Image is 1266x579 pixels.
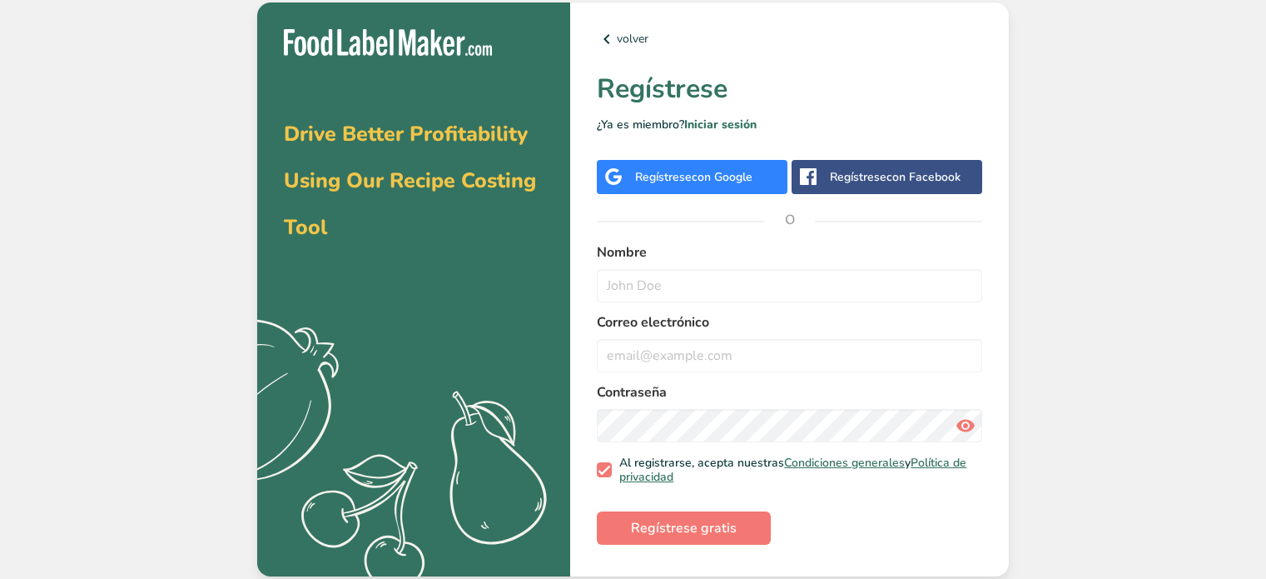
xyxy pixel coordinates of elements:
div: Regístrese [635,168,752,186]
p: ¿Ya es miembro? [597,116,982,133]
span: con Google [692,169,752,185]
input: email@example.com [597,339,982,372]
h1: Regístrese [597,69,982,109]
a: Iniciar sesión [684,117,757,132]
a: volver [597,29,982,49]
div: Regístrese [830,168,961,186]
input: John Doe [597,269,982,302]
span: Regístrese gratis [631,518,737,538]
span: con Facebook [886,169,961,185]
label: Contraseña [597,382,982,402]
a: Política de privacidad [619,455,966,486]
button: Regístrese gratis [597,512,771,545]
label: Nombre [597,242,982,262]
span: Drive Better Profitability Using Our Recipe Costing Tool [284,120,536,242]
span: Al registrarse, acepta nuestras y [612,456,976,485]
label: Correo electrónico [597,312,982,332]
img: Food Label Maker [284,29,492,57]
a: Condiciones generales [784,455,905,471]
span: O [765,195,815,245]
